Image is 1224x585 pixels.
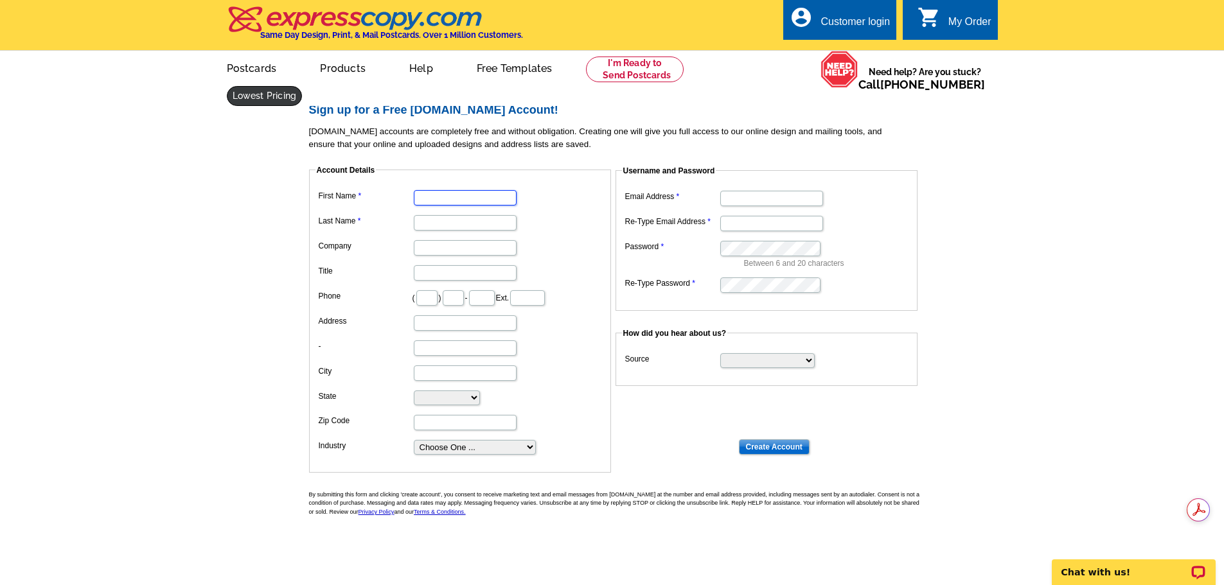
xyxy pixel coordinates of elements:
div: Customer login [820,16,890,34]
span: Call [858,78,985,91]
h4: Same Day Design, Print, & Mail Postcards. Over 1 Million Customers. [260,30,523,40]
label: Last Name [319,215,412,227]
legend: Username and Password [622,165,716,177]
p: Between 6 and 20 characters [744,258,911,269]
label: First Name [319,190,412,202]
label: Company [319,240,412,252]
legend: Account Details [315,164,377,176]
iframe: LiveChat chat widget [1043,545,1224,585]
img: help [820,51,858,88]
p: [DOMAIN_NAME] accounts are completely free and without obligation. Creating one will give you ful... [309,125,926,151]
a: Same Day Design, Print, & Mail Postcards. Over 1 Million Customers. [227,15,523,40]
a: Free Templates [456,52,573,82]
label: State [319,390,412,402]
a: account_circle Customer login [790,14,890,30]
a: [PHONE_NUMBER] [880,78,985,91]
a: shopping_cart My Order [918,14,991,30]
input: Create Account [739,439,810,455]
i: account_circle [790,6,813,29]
a: Help [389,52,454,82]
span: Need help? Are you stuck? [858,65,991,91]
label: Phone [319,290,412,302]
label: Industry [319,440,412,451]
h2: Sign up for a Free [DOMAIN_NAME] Account! [309,103,926,118]
a: Terms & Conditions. [414,509,466,515]
label: City [319,365,412,377]
label: Re-Type Email Address [625,216,719,227]
p: By submitting this form and clicking 'create account', you consent to receive marketing text and ... [309,491,926,517]
label: Re-Type Password [625,277,719,289]
label: Title [319,265,412,277]
a: Products [299,52,386,82]
label: Address [319,315,412,327]
dd: ( ) - Ext. [315,287,605,307]
a: Postcards [206,52,297,82]
label: Password [625,241,719,252]
a: Privacy Policy [359,509,395,515]
label: Source [625,353,719,365]
label: Zip Code [319,415,412,426]
i: shopping_cart [918,6,941,29]
label: Email Address [625,191,719,202]
label: - [319,340,412,352]
div: My Order [948,16,991,34]
legend: How did you hear about us? [622,327,728,339]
